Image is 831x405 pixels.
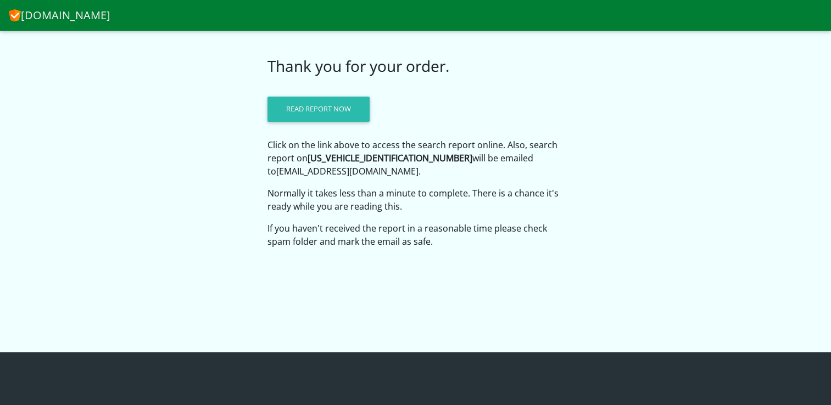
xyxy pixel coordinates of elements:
a: Read report now [267,97,370,122]
p: If you haven't received the report in a reasonable time please check spam folder and mark the ema... [267,222,564,248]
a: [DOMAIN_NAME] [9,4,110,26]
p: Click on the link above to access the search report online. Also, search report on will be emaile... [267,138,564,178]
strong: [US_VEHICLE_IDENTIFICATION_NUMBER] [308,152,472,164]
p: Normally it takes less than a minute to complete. There is a chance it's ready while you are read... [267,187,564,213]
h3: Thank you for your order. [267,57,564,76]
img: CheckVIN.com.au logo [9,7,21,21]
